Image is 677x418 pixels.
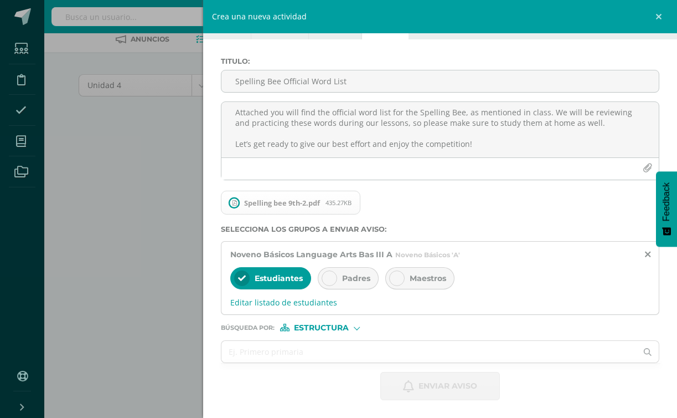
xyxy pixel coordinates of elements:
span: Búsqueda por : [221,325,275,331]
span: Noveno Básicos 'A' [395,251,460,259]
textarea: Dear Students, Attached you will find the official word list for the Spelling Bee, as mentioned i... [221,102,659,157]
span: Noveno Básicos Language Arts Bas III A [230,249,392,259]
div: [object Object] [280,324,363,332]
span: 435.27KB [325,198,352,207]
input: Ej. Primero primaria [221,341,637,363]
span: Spelling bee 9th-2.pdf [221,191,360,215]
span: Feedback [662,182,671,221]
span: Spelling bee 9th-2.pdf [239,198,325,207]
span: Maestros [410,273,446,283]
span: Estructura [294,325,349,331]
span: Editar listado de estudiantes [230,297,650,308]
span: Estudiantes [255,273,303,283]
label: Titulo : [221,57,659,65]
label: Selecciona los grupos a enviar aviso : [221,225,659,233]
input: Titulo [221,70,659,92]
button: Enviar aviso [380,372,500,400]
span: Padres [342,273,370,283]
span: Enviar aviso [418,373,477,400]
button: Feedback - Mostrar encuesta [656,171,677,247]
